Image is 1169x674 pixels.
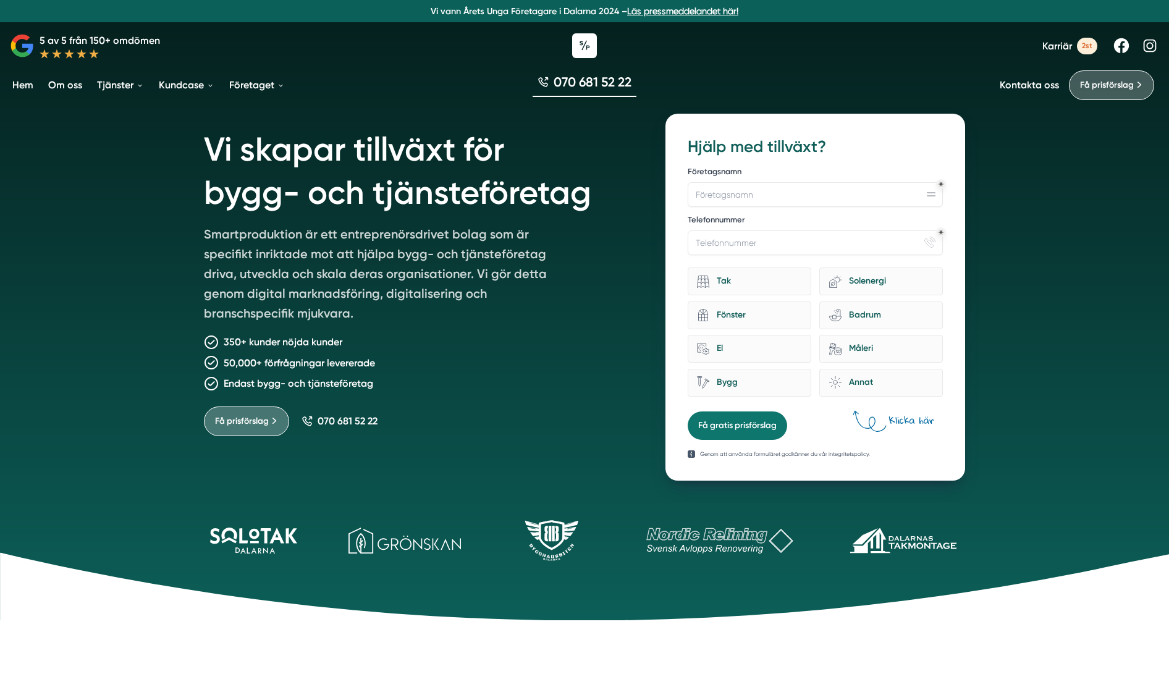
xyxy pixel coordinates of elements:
div: Obligatoriskt [939,230,943,235]
a: Om oss [46,69,85,101]
a: Få prisförslag [1069,70,1154,100]
p: Smartproduktion är ett entreprenörsdrivet bolag som är specifikt inriktade mot att hjälpa bygg- o... [204,224,560,328]
span: Få prisförslag [1080,78,1134,92]
a: Tjänster [95,69,146,101]
span: 2st [1077,38,1097,54]
span: 070 681 52 22 [318,415,378,427]
p: Vi vann Årets Unga Företagare i Dalarna 2024 – [5,5,1164,17]
p: Endast bygg- och tjänsteföretag [224,376,373,391]
a: Få prisförslag [204,407,289,436]
a: 070 681 52 22 [302,415,378,427]
p: 5 av 5 från 150+ omdömen [40,33,160,48]
a: Karriär 2st [1042,38,1097,54]
p: 50,000+ förfrågningar levererade [224,355,375,371]
h1: Vi skapar tillväxt för bygg- och tjänsteföretag [204,114,636,224]
a: Kundcase [156,69,217,101]
p: 350+ kunder nöjda kunder [224,334,342,350]
a: Hem [10,69,36,101]
span: Få prisförslag [215,415,269,428]
input: Företagsnamn [688,182,943,207]
a: 070 681 52 22 [533,73,636,97]
p: Genom att använda formuläret godkänner du vår integritetspolicy. [700,450,870,458]
span: 070 681 52 22 [554,73,631,91]
a: Läs pressmeddelandet här! [627,6,738,16]
span: Karriär [1042,40,1072,52]
h3: Hjälp med tillväxt? [688,136,943,158]
label: Telefonnummer [688,214,943,228]
button: Få gratis prisförslag [688,411,787,440]
a: Företaget [227,69,287,101]
a: Kontakta oss [1000,79,1059,91]
div: Obligatoriskt [939,182,943,187]
label: Företagsnamn [688,166,943,180]
input: Telefonnummer [688,230,943,255]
